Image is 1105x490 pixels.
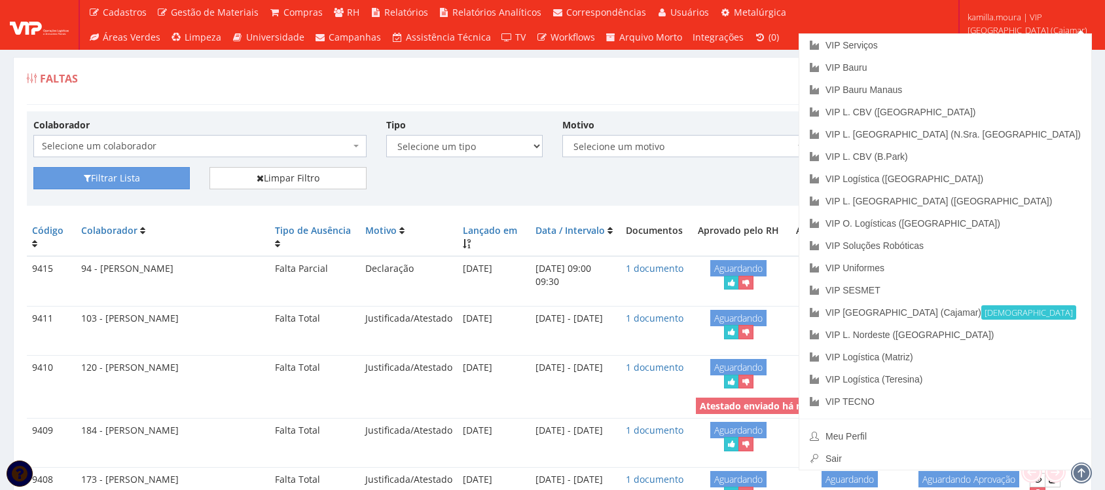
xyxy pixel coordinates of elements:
span: (0) [769,31,779,43]
strong: Atestado enviado há mais de 48h [700,400,850,412]
span: Arquivo Morto [619,31,682,43]
a: VIP [GEOGRAPHIC_DATA] (Cajamar)[DEMOGRAPHIC_DATA] [799,301,1091,324]
span: Universidade [246,31,304,43]
a: Sair [799,447,1091,470]
td: 9410 [27,356,76,394]
a: Campanhas [310,25,387,50]
a: Arquivo Morto [600,25,688,50]
td: Justificada/Atestado [360,306,458,345]
th: Aprovado pelo RH [691,219,786,256]
a: 1 documento [626,424,683,436]
a: VIP TECNO [799,390,1091,413]
span: Integrações [693,31,744,43]
td: 9411 [27,306,76,345]
a: VIP L. CBV (B.Park) [799,145,1091,168]
a: (0) [749,25,784,50]
a: Código [32,224,63,236]
span: Áreas Verdes [103,31,160,43]
td: 184 - [PERSON_NAME] [76,418,270,457]
a: 1 documento [626,262,683,274]
td: Falta Parcial [270,256,360,295]
a: 1 documento [626,473,683,485]
td: 94 - [PERSON_NAME] [76,256,270,295]
td: [DATE] [458,356,530,394]
span: Relatórios Analíticos [452,6,541,18]
td: [DATE] [458,306,530,345]
a: 1 documento [626,312,683,324]
th: Documentos [619,219,691,256]
span: Campanhas [329,31,381,43]
td: 9415 [27,256,76,295]
span: Correspondências [566,6,646,18]
a: VIP Soluções Robóticas [799,235,1091,257]
span: Selecione um colaborador [33,135,367,157]
a: VIP L. [GEOGRAPHIC_DATA] ([GEOGRAPHIC_DATA]) [799,190,1091,212]
a: VIP L. Nordeste ([GEOGRAPHIC_DATA]) [799,324,1091,346]
a: Meu Perfil [799,425,1091,447]
a: VIP Logística (Teresina) [799,368,1091,390]
a: Áreas Verdes [83,25,166,50]
button: Filtrar Lista [33,167,190,189]
span: Aguardando [822,471,878,487]
td: [DATE] [458,256,530,295]
a: Colaborador [81,224,137,236]
span: kamilla.moura | VIP [GEOGRAPHIC_DATA] (Cajamar) [968,10,1088,37]
label: Motivo [562,119,594,132]
a: Motivo [365,224,397,236]
a: VIP Uniformes [799,257,1091,279]
td: [DATE] [458,418,530,457]
a: Assistência Técnica [386,25,496,50]
span: Aguardando [710,310,767,326]
span: TV [515,31,526,43]
span: Aguardando [710,260,767,276]
span: Limpeza [185,31,221,43]
span: Faltas [40,71,78,86]
label: Colaborador [33,119,90,132]
span: RH [347,6,359,18]
th: Aprovado pela Diretoria RH [786,219,913,256]
a: 1 documento [626,361,683,373]
td: [DATE] 09:00 09:30 [530,256,619,295]
a: Data / Intervalo [535,224,605,236]
a: Limpeza [166,25,227,50]
a: Integrações [687,25,749,50]
a: TV [496,25,532,50]
td: [DATE] - [DATE] [530,418,619,457]
td: Justificada/Atestado [360,356,458,394]
a: VIP Serviços [799,34,1091,56]
img: logo [10,15,69,35]
span: Compras [283,6,323,18]
span: Workflows [551,31,595,43]
label: Tipo [386,119,406,132]
a: VIP Bauru Manaus [799,79,1091,101]
span: Aguardando [710,422,767,438]
a: Limpar Filtro [209,167,366,189]
small: [DEMOGRAPHIC_DATA] [981,305,1076,320]
a: Lançado em [463,224,517,236]
td: Justificada/Atestado [360,418,458,457]
a: VIP Logística ([GEOGRAPHIC_DATA]) [799,168,1091,190]
a: VIP Logística (Matriz) [799,346,1091,368]
a: VIP L. CBV ([GEOGRAPHIC_DATA]) [799,101,1091,123]
td: 9409 [27,418,76,457]
a: VIP O. Logísticas ([GEOGRAPHIC_DATA]) [799,212,1091,235]
td: [DATE] - [DATE] [530,306,619,345]
a: VIP L. [GEOGRAPHIC_DATA] (N.Sra. [GEOGRAPHIC_DATA]) [799,123,1091,145]
a: VIP SESMET [799,279,1091,301]
span: Aguardando Aprovação [918,471,1019,487]
td: Declaração [360,256,458,295]
span: Metalúrgica [734,6,786,18]
span: Selecione um colaborador [42,140,350,153]
td: Falta Total [270,306,360,345]
td: Falta Total [270,356,360,394]
td: 120 - [PERSON_NAME] [76,356,270,394]
td: [DATE] - [DATE] [530,356,619,394]
a: Universidade [226,25,310,50]
a: Workflows [531,25,600,50]
td: Falta Total [270,418,360,457]
span: Cadastros [103,6,147,18]
a: Tipo de Ausência [275,224,351,236]
span: Assistência Técnica [406,31,491,43]
span: Usuários [670,6,709,18]
a: VIP Bauru [799,56,1091,79]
